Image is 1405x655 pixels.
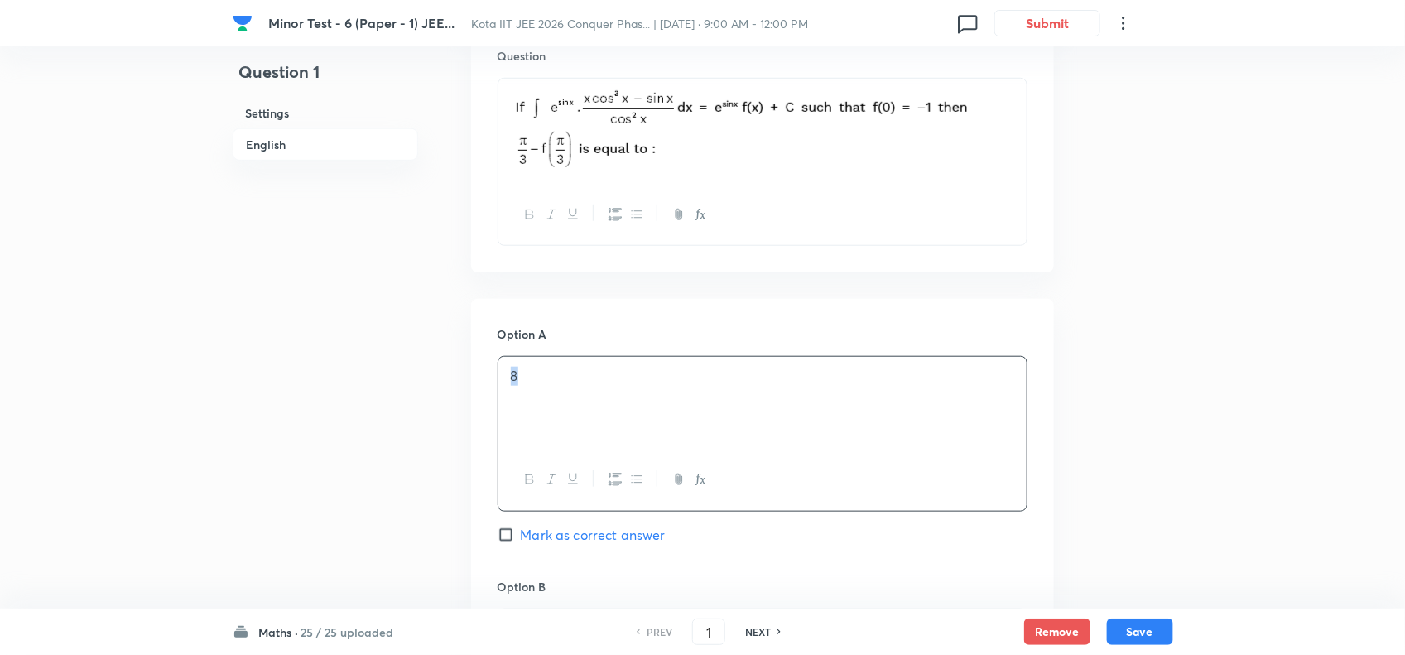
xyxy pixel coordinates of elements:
[498,47,1027,65] h6: Question
[233,13,256,33] a: Company Logo
[647,624,672,639] h6: PREV
[511,367,1014,386] p: 8
[471,16,808,31] span: Kota IIT JEE 2026 Conquer Phas... | [DATE] · 9:00 AM - 12:00 PM
[233,98,418,128] h6: Settings
[259,624,299,641] h6: Maths ·
[994,10,1100,36] button: Submit
[511,89,970,170] img: 29-08-25-12:21:17-PM
[233,13,253,33] img: Company Logo
[521,525,666,545] span: Mark as correct answer
[1107,619,1173,645] button: Save
[301,624,394,641] h6: 25 / 25 uploaded
[498,325,1027,343] h6: Option A
[1024,619,1090,645] button: Remove
[268,14,455,31] span: Minor Test - 6 (Paper - 1) JEE...
[498,578,1027,595] h6: Option B
[233,60,418,98] h4: Question 1
[233,128,418,161] h6: English
[745,624,771,639] h6: NEXT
